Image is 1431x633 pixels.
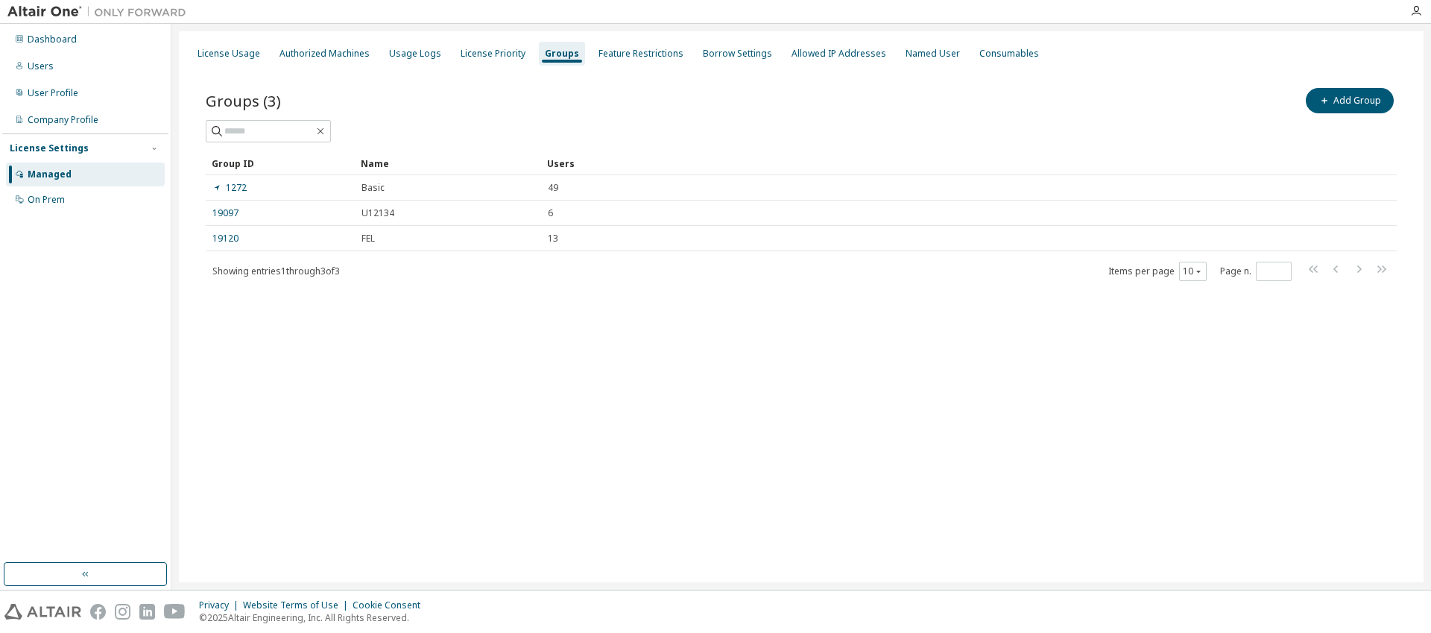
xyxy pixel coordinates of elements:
span: U12134 [361,207,394,219]
div: Managed [28,169,72,180]
img: Altair One [7,4,194,19]
div: License Settings [10,142,89,154]
button: Add Group [1306,88,1394,113]
span: 13 [548,233,558,245]
div: Consumables [979,48,1039,60]
div: Company Profile [28,114,98,126]
a: 19097 [212,207,238,219]
p: © 2025 Altair Engineering, Inc. All Rights Reserved. [199,611,429,624]
div: Usage Logs [389,48,441,60]
span: 6 [548,207,553,219]
span: Showing entries 1 through 3 of 3 [212,265,340,277]
span: Groups (3) [206,90,281,111]
div: On Prem [28,194,65,206]
div: License Priority [461,48,525,60]
div: Borrow Settings [703,48,772,60]
img: youtube.svg [164,604,186,620]
span: 49 [548,182,558,194]
div: Groups [545,48,579,60]
div: Dashboard [28,34,77,45]
img: instagram.svg [115,604,130,620]
div: Users [28,60,54,72]
span: Page n. [1220,262,1292,281]
span: FEL [361,233,375,245]
div: Cookie Consent [353,599,429,611]
a: 19120 [212,233,238,245]
div: Users [547,151,1355,175]
div: Feature Restrictions [598,48,683,60]
span: Basic [361,182,385,194]
div: Group ID [212,151,349,175]
div: Website Terms of Use [243,599,353,611]
img: altair_logo.svg [4,604,81,620]
div: Named User [906,48,960,60]
img: facebook.svg [90,604,106,620]
div: Name [361,151,535,175]
div: Privacy [199,599,243,611]
a: 1272 [212,182,247,194]
span: Items per page [1108,262,1207,281]
img: linkedin.svg [139,604,155,620]
div: Allowed IP Addresses [792,48,886,60]
div: Authorized Machines [279,48,370,60]
button: 10 [1183,265,1203,277]
div: User Profile [28,87,78,99]
div: License Usage [198,48,260,60]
